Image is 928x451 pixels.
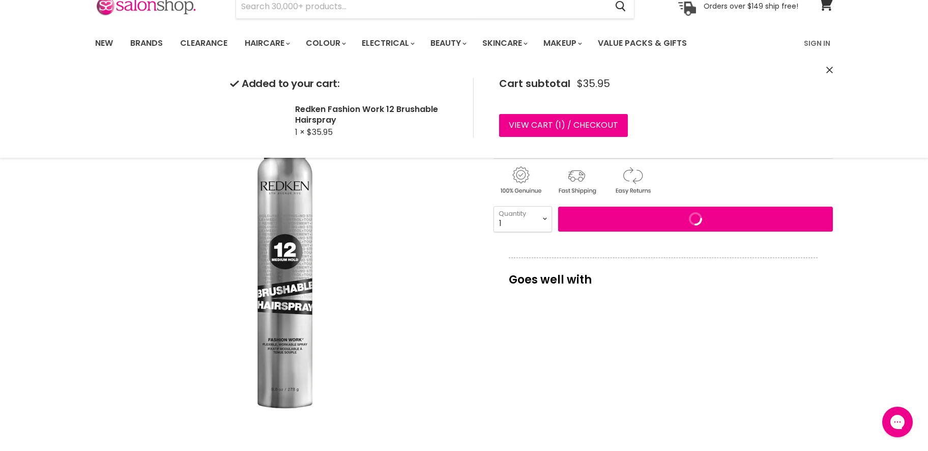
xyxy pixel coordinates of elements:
span: 1 × [295,126,305,138]
a: Skincare [475,33,534,54]
iframe: Gorgias live chat messenger [877,403,918,441]
span: 1 [559,119,561,131]
a: New [88,33,121,54]
button: Close [826,65,833,76]
a: View cart (1) / Checkout [499,114,628,136]
a: Clearance [172,33,235,54]
a: Sign In [798,33,836,54]
a: Beauty [423,33,473,54]
a: Haircare [237,33,296,54]
img: genuine.gif [494,165,547,196]
img: returns.gif [605,165,659,196]
h2: Added to your cart: [230,78,457,90]
img: Redken Fashion Work 12 Brushable Hairspray [132,109,438,415]
span: $35.95 [577,78,610,90]
h2: Redken Fashion Work 12 Brushable Hairspray [295,104,457,125]
img: shipping.gif [549,165,603,196]
nav: Main [82,29,846,58]
ul: Main menu [88,29,746,58]
p: Goes well with [509,258,818,291]
span: $35.95 [307,126,333,138]
select: Quantity [494,206,552,232]
a: Value Packs & Gifts [590,33,694,54]
a: Electrical [354,33,421,54]
a: Makeup [536,33,588,54]
a: Colour [298,33,352,54]
p: Orders over $149 ship free! [704,2,798,11]
span: Cart subtotal [499,76,570,91]
a: Brands [123,33,170,54]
